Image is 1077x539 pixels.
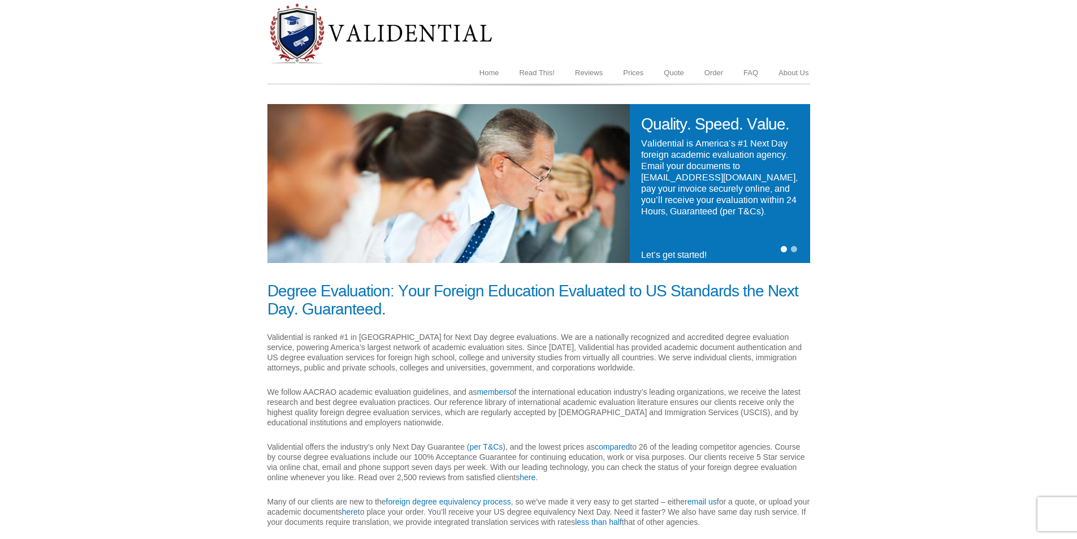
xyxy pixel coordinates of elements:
[641,115,799,133] h1: Quality. Speed. Value.
[509,62,565,84] a: Read This!
[781,246,789,253] a: 1
[267,2,494,64] img: Diploma Evaluation Service
[791,246,799,253] a: 2
[575,518,622,527] a: less than half
[641,133,799,217] h4: Validential is America’s #1 Next Day foreign academic evaluation agency. Email your documents to ...
[520,473,535,482] a: here
[267,387,810,428] p: We follow AACRAO academic evaluation guidelines, and as of the international education industry’s...
[267,282,810,318] h1: Degree Evaluation: Your Foreign Education Evaluated to US Standards the Next Day. Guaranteed.
[469,62,509,84] a: Home
[477,387,509,396] a: members
[267,104,630,263] img: Validential
[267,497,810,527] p: Many of our clients are new to the , so we’ve made it very easy to get started – either for a quo...
[565,62,613,84] a: Reviews
[595,442,630,451] a: compared
[694,62,733,84] a: Order
[768,62,819,84] a: About Us
[733,62,768,84] a: FAQ
[918,503,1077,539] iframe: LiveChat chat widget
[613,62,654,84] a: Prices
[469,442,503,451] a: per T&Cs
[386,497,511,506] a: foreign degree equivalency process
[267,442,810,482] p: Validential offers the industry’s only Next Day Guarantee ( ), and the lowest prices as to 26 of ...
[687,497,717,506] a: email us
[654,62,694,84] a: Quote
[342,507,358,516] a: here
[267,332,810,373] p: Validential is ranked #1 in [GEOGRAPHIC_DATA] for Next Day degree evaluations. We are a nationall...
[641,245,799,261] h4: Let’s get started!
